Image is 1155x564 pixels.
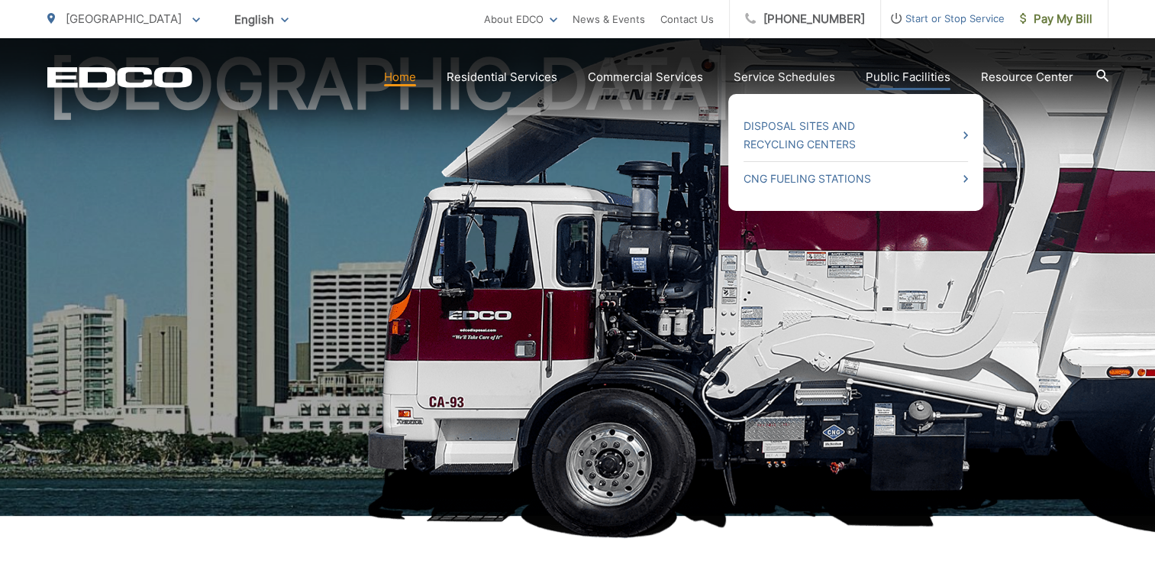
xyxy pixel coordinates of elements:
[484,10,557,28] a: About EDCO
[588,68,703,86] a: Commercial Services
[744,117,968,154] a: Disposal Sites and Recycling Centers
[1020,10,1092,28] span: Pay My Bill
[47,46,1108,530] h1: [GEOGRAPHIC_DATA]
[981,68,1073,86] a: Resource Center
[447,68,557,86] a: Residential Services
[223,6,300,33] span: English
[866,68,950,86] a: Public Facilities
[744,170,968,188] a: CNG Fueling Stations
[384,68,416,86] a: Home
[66,11,182,26] span: [GEOGRAPHIC_DATA]
[573,10,645,28] a: News & Events
[734,68,835,86] a: Service Schedules
[47,66,192,88] a: EDCD logo. Return to the homepage.
[660,10,714,28] a: Contact Us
